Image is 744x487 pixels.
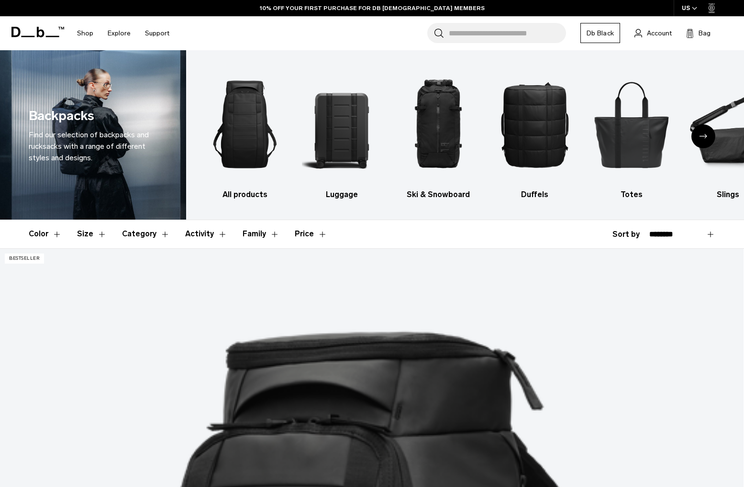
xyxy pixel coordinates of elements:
img: Db [591,65,671,184]
button: Bag [686,27,711,39]
li: 3 / 10 [399,65,478,200]
a: Db Totes [591,65,671,200]
button: Toggle Price [295,220,327,248]
div: Next slide [691,124,715,148]
a: Support [145,16,169,50]
li: 4 / 10 [495,65,575,200]
h1: Backpacks [29,106,94,126]
a: Explore [108,16,131,50]
img: Db [205,65,285,184]
button: Toggle Filter [29,220,62,248]
button: Toggle Filter [122,220,170,248]
nav: Main Navigation [70,16,177,50]
span: Find our selection of backpacks and rucksacks with a range of different styles and designs. [29,130,149,162]
button: Toggle Filter [77,220,107,248]
h3: Ski & Snowboard [399,189,478,200]
p: Bestseller [5,254,44,264]
a: Db All products [205,65,285,200]
li: 5 / 10 [591,65,671,200]
img: Db [495,65,575,184]
h3: Totes [591,189,671,200]
button: Toggle Filter [243,220,279,248]
h3: Duffels [495,189,575,200]
h3: All products [205,189,285,200]
a: 10% OFF YOUR FIRST PURCHASE FOR DB [DEMOGRAPHIC_DATA] MEMBERS [260,4,485,12]
li: 2 / 10 [302,65,382,200]
a: Db Duffels [495,65,575,200]
button: Toggle Filter [185,220,227,248]
img: Db [399,65,478,184]
li: 1 / 10 [205,65,285,200]
a: Db Luggage [302,65,382,200]
span: Account [647,28,672,38]
a: Db Black [580,23,620,43]
img: Db [302,65,382,184]
a: Account [634,27,672,39]
a: Db Ski & Snowboard [399,65,478,200]
span: Bag [699,28,711,38]
a: Shop [77,16,93,50]
h3: Luggage [302,189,382,200]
